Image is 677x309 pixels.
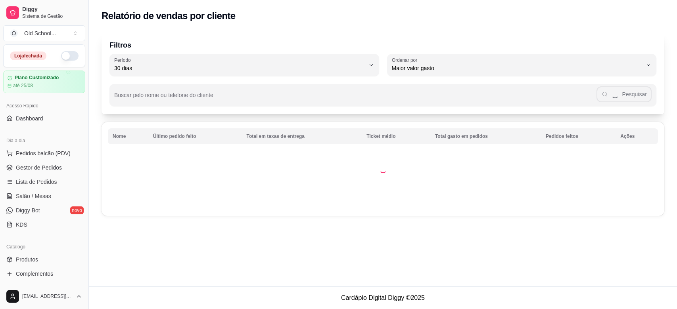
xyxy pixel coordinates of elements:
[3,99,85,112] div: Acesso Rápido
[89,286,677,309] footer: Cardápio Digital Diggy © 2025
[3,218,85,231] a: KDS
[16,114,43,122] span: Dashboard
[3,267,85,280] a: Complementos
[16,192,51,200] span: Salão / Mesas
[22,13,82,19] span: Sistema de Gestão
[3,175,85,188] a: Lista de Pedidos
[114,94,596,102] input: Buscar pelo nome ou telefone do cliente
[102,10,236,22] h2: Relatório de vendas por cliente
[10,29,18,37] span: O
[16,206,40,214] span: Diggy Bot
[16,164,62,172] span: Gestor de Pedidos
[3,147,85,160] button: Pedidos balcão (PDV)
[387,54,657,76] button: Ordenar porMaior valor gasto
[3,253,85,266] a: Produtos
[16,178,57,186] span: Lista de Pedidos
[3,240,85,253] div: Catálogo
[15,75,59,81] article: Plano Customizado
[16,221,27,229] span: KDS
[3,134,85,147] div: Dia a dia
[114,57,133,63] label: Período
[114,64,365,72] span: 30 dias
[16,149,71,157] span: Pedidos balcão (PDV)
[3,161,85,174] a: Gestor de Pedidos
[61,51,79,61] button: Alterar Status
[10,51,46,60] div: Loja fechada
[392,64,642,72] span: Maior valor gasto
[3,287,85,306] button: [EMAIL_ADDRESS][DOMAIN_NAME]
[13,82,33,89] article: até 25/08
[16,256,38,263] span: Produtos
[379,165,387,173] div: Loading
[109,54,379,76] button: Período30 dias
[3,112,85,125] a: Dashboard
[109,40,656,51] p: Filtros
[22,293,73,299] span: [EMAIL_ADDRESS][DOMAIN_NAME]
[16,270,53,278] span: Complementos
[3,3,85,22] a: DiggySistema de Gestão
[3,190,85,202] a: Salão / Mesas
[3,25,85,41] button: Select a team
[3,204,85,217] a: Diggy Botnovo
[24,29,56,37] div: Old School ...
[22,6,82,13] span: Diggy
[3,71,85,93] a: Plano Customizadoaté 25/08
[392,57,420,63] label: Ordenar por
